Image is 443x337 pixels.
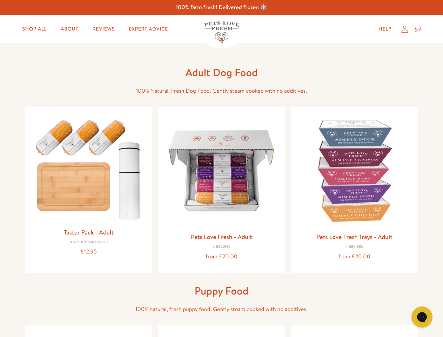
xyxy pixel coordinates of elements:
[408,304,436,330] iframe: Gorgias live chat messenger
[163,245,280,249] div: 4 Recipes
[373,22,397,36] a: Help
[64,228,114,237] a: Taster Pack - Adult
[55,22,84,36] a: About
[163,252,280,262] div: from £20.00
[136,87,307,95] span: 100% Natural, Fresh Dog Food. Gently steam cooked with no additives.
[296,245,412,249] div: 4 Recipes
[316,232,392,241] a: Pets Love Fresh Trays - Adult
[296,252,412,262] div: from £20.00
[296,113,412,229] img: Pets Love Fresh Trays - Adult
[135,305,308,313] span: 100% natural, fresh puppy food. Gently steam cooked with no additives.
[109,284,334,298] h1: Puppy Food
[123,22,174,36] a: Expert Advice
[31,240,147,245] div: Introductory Offer
[31,113,147,224] img: Taster Pack - Adult
[191,232,252,241] a: Pets Love Fresh - Adult
[87,22,120,36] a: Reviews
[163,113,280,229] img: Pets Love Fresh - Adult
[109,66,334,79] h1: Adult Dog Food
[204,21,239,43] img: Pets Love Fresh
[31,247,147,257] div: £12.95
[16,22,52,36] a: Shop All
